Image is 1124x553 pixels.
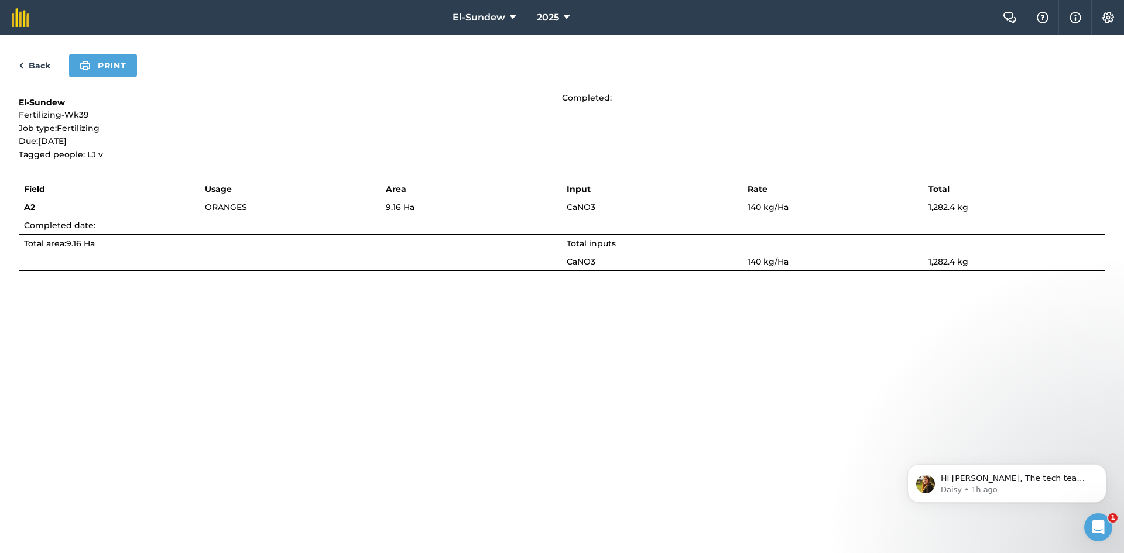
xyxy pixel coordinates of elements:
th: Input [562,180,743,198]
p: Completed: [562,91,1105,104]
th: Field [19,180,200,198]
a: Back [19,59,50,73]
img: Two speech bubbles overlapping with the left bubble in the forefront [1003,12,1017,23]
iframe: Intercom live chat [1084,513,1112,541]
td: Total inputs [562,235,1105,253]
span: 2025 [537,11,559,25]
th: Total [924,180,1105,198]
span: 1 [1108,513,1118,523]
td: 140 kg / Ha [743,198,924,217]
td: Completed date: [19,217,1105,235]
p: Job type: Fertilizing [19,122,562,135]
td: Total area : 9.16 Ha [19,235,562,253]
td: 9.16 Ha [381,198,562,217]
img: svg+xml;base64,PHN2ZyB4bWxucz0iaHR0cDovL3d3dy53My5vcmcvMjAwMC9zdmciIHdpZHRoPSIxNyIgaGVpZ2h0PSIxNy... [1070,11,1081,25]
td: 1,282.4 kg [924,198,1105,217]
th: Usage [200,180,381,198]
h1: El-Sundew [19,97,562,108]
button: Print [69,54,137,77]
img: svg+xml;base64,PHN2ZyB4bWxucz0iaHR0cDovL3d3dy53My5vcmcvMjAwMC9zdmciIHdpZHRoPSI5IiBoZWlnaHQ9IjI0Ii... [19,59,24,73]
p: Fertilizing-Wk39 [19,108,562,121]
img: A question mark icon [1036,12,1050,23]
th: Rate [743,180,924,198]
iframe: Intercom notifications message [890,439,1124,521]
td: 1,282.4 kg [924,253,1105,271]
img: fieldmargin Logo [12,8,29,27]
p: Tagged people: LJ v [19,148,562,161]
img: svg+xml;base64,PHN2ZyB4bWxucz0iaHR0cDovL3d3dy53My5vcmcvMjAwMC9zdmciIHdpZHRoPSIxOSIgaGVpZ2h0PSIyNC... [80,59,91,73]
img: A cog icon [1101,12,1115,23]
span: El-Sundew [453,11,505,25]
th: Area [381,180,562,198]
strong: A2 [24,202,35,212]
td: CaNO3 [562,198,743,217]
p: Due: [DATE] [19,135,562,147]
td: ORANGES [200,198,381,217]
td: 140 kg / Ha [743,253,924,271]
td: CaNO3 [562,253,743,271]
